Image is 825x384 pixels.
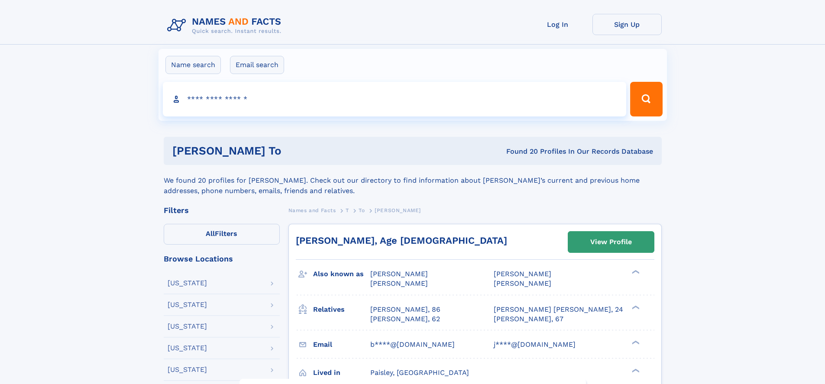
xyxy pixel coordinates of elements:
span: To [359,207,365,213]
span: Paisley, [GEOGRAPHIC_DATA] [370,368,469,377]
label: Email search [230,56,284,74]
a: Names and Facts [288,205,336,216]
div: [US_STATE] [168,280,207,287]
label: Name search [165,56,221,74]
h3: Lived in [313,365,370,380]
div: ❯ [630,269,640,275]
a: Sign Up [592,14,662,35]
a: View Profile [568,232,654,252]
span: T [346,207,349,213]
h3: Also known as [313,267,370,281]
div: Found 20 Profiles In Our Records Database [394,147,653,156]
span: [PERSON_NAME] [494,270,551,278]
div: [US_STATE] [168,366,207,373]
a: To [359,205,365,216]
a: [PERSON_NAME], 67 [494,314,563,324]
div: ❯ [630,339,640,345]
div: Filters [164,207,280,214]
div: ❯ [630,304,640,310]
span: [PERSON_NAME] [370,279,428,287]
span: [PERSON_NAME] [375,207,421,213]
div: [US_STATE] [168,323,207,330]
span: [PERSON_NAME] [494,279,551,287]
button: Search Button [630,82,662,116]
h3: Relatives [313,302,370,317]
span: [PERSON_NAME] [370,270,428,278]
div: We found 20 profiles for [PERSON_NAME]. Check out our directory to find information about [PERSON... [164,165,662,196]
div: [US_STATE] [168,301,207,308]
a: [PERSON_NAME], 62 [370,314,440,324]
a: Log In [523,14,592,35]
input: search input [163,82,627,116]
div: [US_STATE] [168,345,207,352]
span: All [206,229,215,238]
label: Filters [164,224,280,245]
h3: Email [313,337,370,352]
a: [PERSON_NAME], 86 [370,305,440,314]
div: Browse Locations [164,255,280,263]
h1: [PERSON_NAME] To [172,145,394,156]
div: ❯ [630,368,640,373]
a: [PERSON_NAME], Age [DEMOGRAPHIC_DATA] [296,235,507,246]
a: T [346,205,349,216]
a: [PERSON_NAME] [PERSON_NAME], 24 [494,305,623,314]
div: View Profile [590,232,632,252]
img: Logo Names and Facts [164,14,288,37]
